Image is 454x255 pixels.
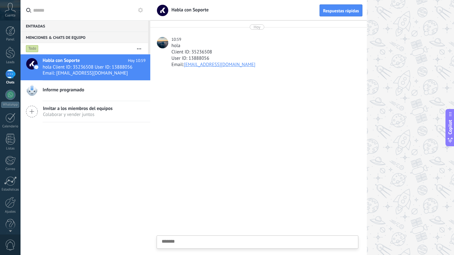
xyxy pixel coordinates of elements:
span: Informe programado [43,87,84,93]
span: Invitar a los miembros del equipos [43,106,113,112]
span: Habla con Soporte [43,58,80,64]
div: Menciones & Chats de equipo [21,32,148,43]
span: Colaborar y vender juntos [43,112,113,118]
button: Respuestas rápidas [320,4,362,16]
button: Más [132,43,146,54]
div: Todo [26,45,39,52]
div: User ID: 13888056 [171,55,357,62]
div: Hoy [254,24,260,30]
div: Estadísticas [1,188,20,192]
div: Client ID: 35236508 [171,49,357,55]
div: Email: [171,62,357,68]
span: hola Client ID: 35236508 User ID: 13888056 Email: [EMAIL_ADDRESS][DOMAIN_NAME] [43,64,134,76]
span: Habla con Soporte [168,7,209,13]
div: Ajustes [1,210,20,214]
div: Correo [1,167,20,171]
div: Leads [1,60,20,64]
div: Entradas [21,20,148,32]
span: Cuenta [5,14,15,18]
a: [EMAIL_ADDRESS][DOMAIN_NAME] [184,62,255,68]
a: Habla con Soporte Hoy 10:59 hola Client ID: 35236508 User ID: 13888056 Email: [EMAIL_ADDRESS][DOM... [21,54,150,80]
span: Copilot [447,120,453,134]
div: Calendario [1,124,20,129]
div: Chats [1,81,20,85]
span: Respuestas rápidas [323,9,359,13]
div: Listas [1,147,20,151]
div: Panel [1,38,20,42]
div: 10:59 [171,36,182,43]
div: WhatsApp [1,102,19,108]
div: hola [171,43,357,49]
span: Hoy 10:59 [128,58,146,64]
a: Informe programado [21,81,150,101]
span: El Portal [157,37,168,48]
